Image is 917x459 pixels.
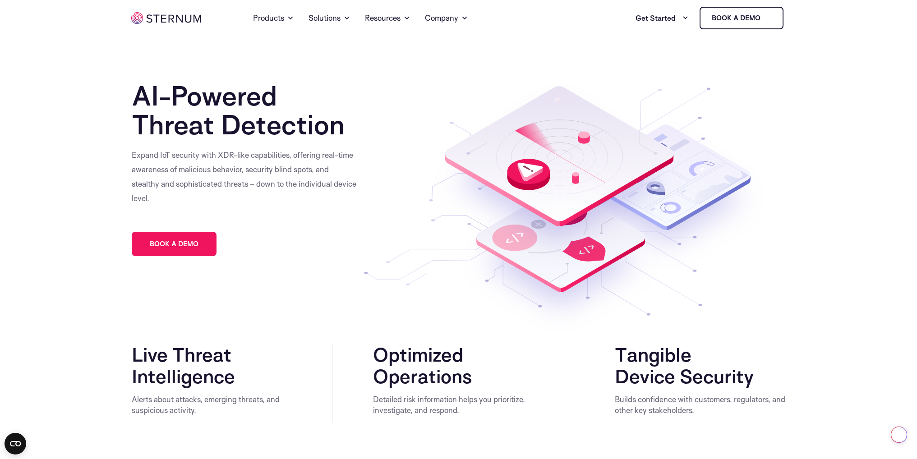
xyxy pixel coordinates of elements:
[132,81,393,139] h1: AI-Powered Threat Detection
[700,7,783,29] a: Book a demo
[425,2,468,34] a: Company
[5,433,26,454] button: Open CMP widget
[132,344,292,387] h2: Live Threat Intelligence
[615,394,786,416] p: Builds confidence with customers, regulators, and other key stakeholders.
[615,344,786,387] h2: Tangible Device Security
[365,2,410,34] a: Resources
[373,394,533,416] p: Detailed risk information helps you prioritize, investigate, and respond.
[132,232,217,256] a: Book a demo
[132,394,292,416] p: Alerts about attacks, emerging threats, and suspicious activity.
[132,148,357,206] p: Expand IoT security with XDR-like capabilities, offering real-time awareness of malicious behavio...
[373,344,533,387] h2: Optimized Operations
[131,12,201,24] img: sternum iot
[150,241,198,247] span: Book a demo
[636,9,689,27] a: Get Started
[309,2,350,34] a: Solutions
[364,81,770,335] img: Threat Detection
[253,2,294,34] a: Products
[764,14,771,22] img: sternum iot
